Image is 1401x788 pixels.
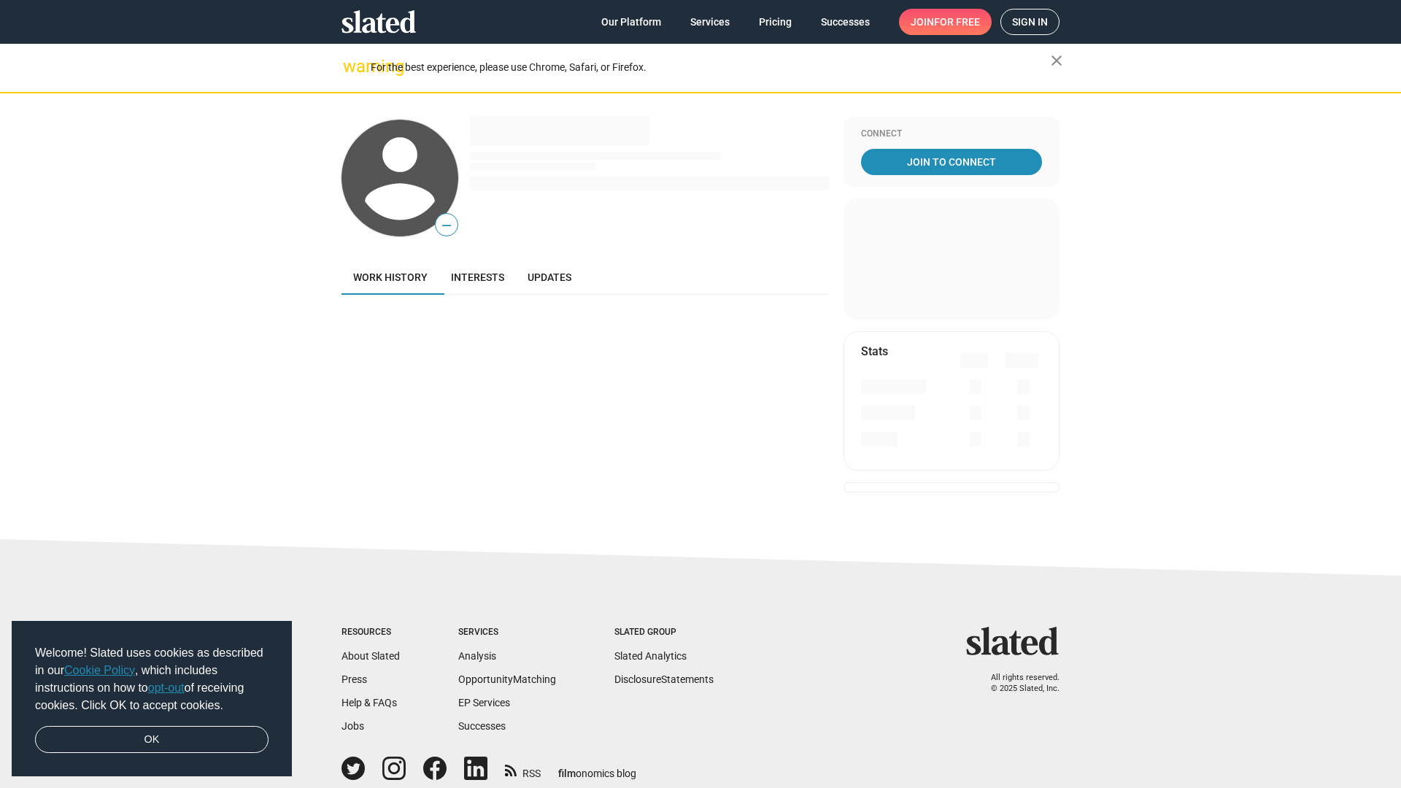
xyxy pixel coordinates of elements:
[1048,52,1065,69] mat-icon: close
[343,58,360,75] mat-icon: warning
[341,650,400,662] a: About Slated
[679,9,741,35] a: Services
[458,697,510,708] a: EP Services
[353,271,428,283] span: Work history
[759,9,792,35] span: Pricing
[1012,9,1048,34] span: Sign in
[614,673,714,685] a: DisclosureStatements
[911,9,980,35] span: Join
[899,9,992,35] a: Joinfor free
[614,650,687,662] a: Slated Analytics
[451,271,504,283] span: Interests
[614,627,714,638] div: Slated Group
[439,260,516,295] a: Interests
[436,216,458,235] span: —
[747,9,803,35] a: Pricing
[861,128,1042,140] div: Connect
[809,9,881,35] a: Successes
[35,726,269,754] a: dismiss cookie message
[505,758,541,781] a: RSS
[558,755,636,781] a: filmonomics blog
[861,149,1042,175] a: Join To Connect
[976,673,1060,694] p: All rights reserved. © 2025 Slated, Inc.
[601,9,661,35] span: Our Platform
[458,720,506,732] a: Successes
[590,9,673,35] a: Our Platform
[864,149,1039,175] span: Join To Connect
[1000,9,1060,35] a: Sign in
[458,650,496,662] a: Analysis
[516,260,583,295] a: Updates
[934,9,980,35] span: for free
[341,697,397,708] a: Help & FAQs
[458,627,556,638] div: Services
[458,673,556,685] a: OpportunityMatching
[148,681,185,694] a: opt-out
[558,768,576,779] span: film
[35,644,269,714] span: Welcome! Slated uses cookies as described in our , which includes instructions on how to of recei...
[341,260,439,295] a: Work history
[64,664,135,676] a: Cookie Policy
[12,621,292,777] div: cookieconsent
[861,344,888,359] mat-card-title: Stats
[528,271,571,283] span: Updates
[341,627,400,638] div: Resources
[341,720,364,732] a: Jobs
[821,9,870,35] span: Successes
[371,58,1051,77] div: For the best experience, please use Chrome, Safari, or Firefox.
[690,9,730,35] span: Services
[341,673,367,685] a: Press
